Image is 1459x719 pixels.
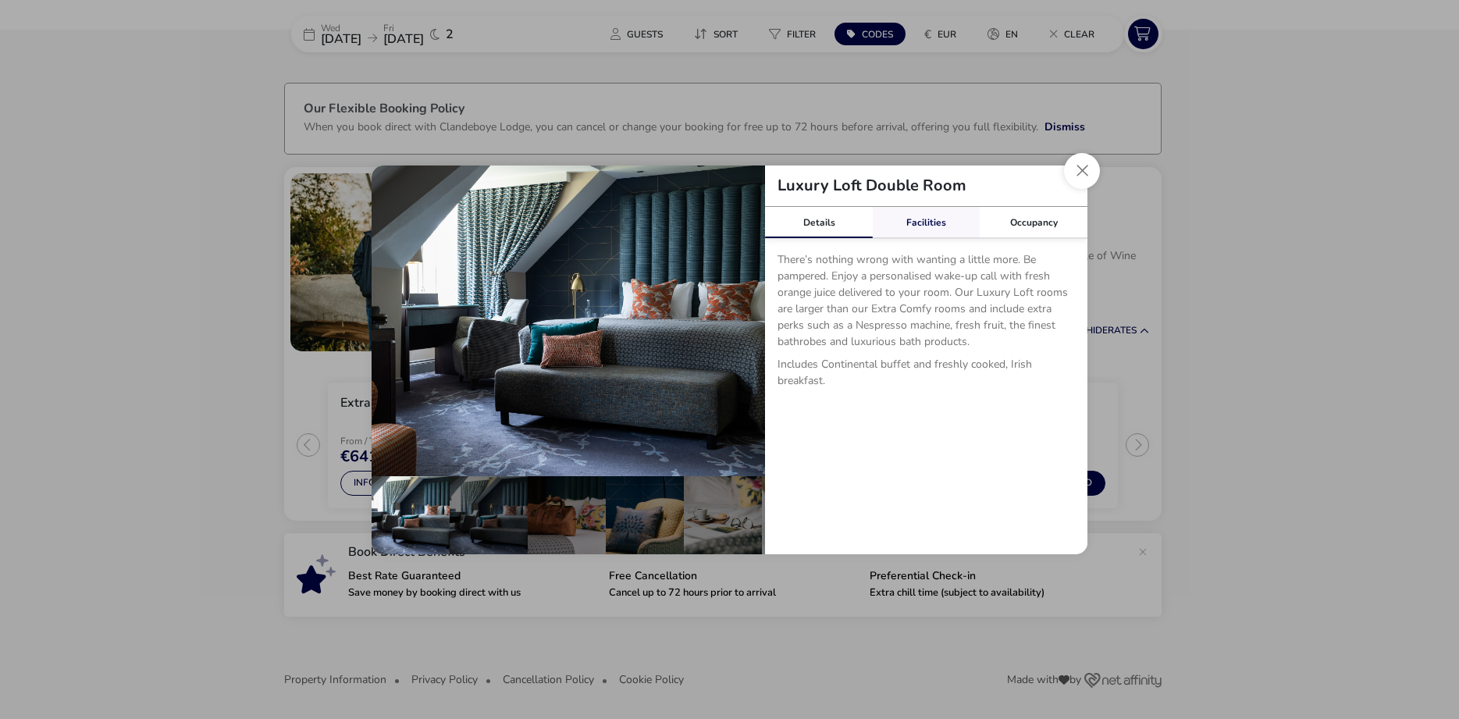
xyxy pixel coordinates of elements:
[765,207,873,238] div: Details
[1064,153,1100,189] button: Close dialog
[980,207,1087,238] div: Occupancy
[873,207,980,238] div: Facilities
[372,166,765,476] img: fc66f50458867a4ff90386beeea730469a721b530d40e2a70f6e2d7426766345
[778,356,1075,395] p: Includes Continental buffet and freshly cooked, Irish breakfast.
[765,178,979,194] h2: Luxury Loft Double Room
[372,166,1087,554] div: details
[778,251,1075,356] p: There’s nothing wrong with wanting a little more. Be pampered. Enjoy a personalised wake-up call ...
